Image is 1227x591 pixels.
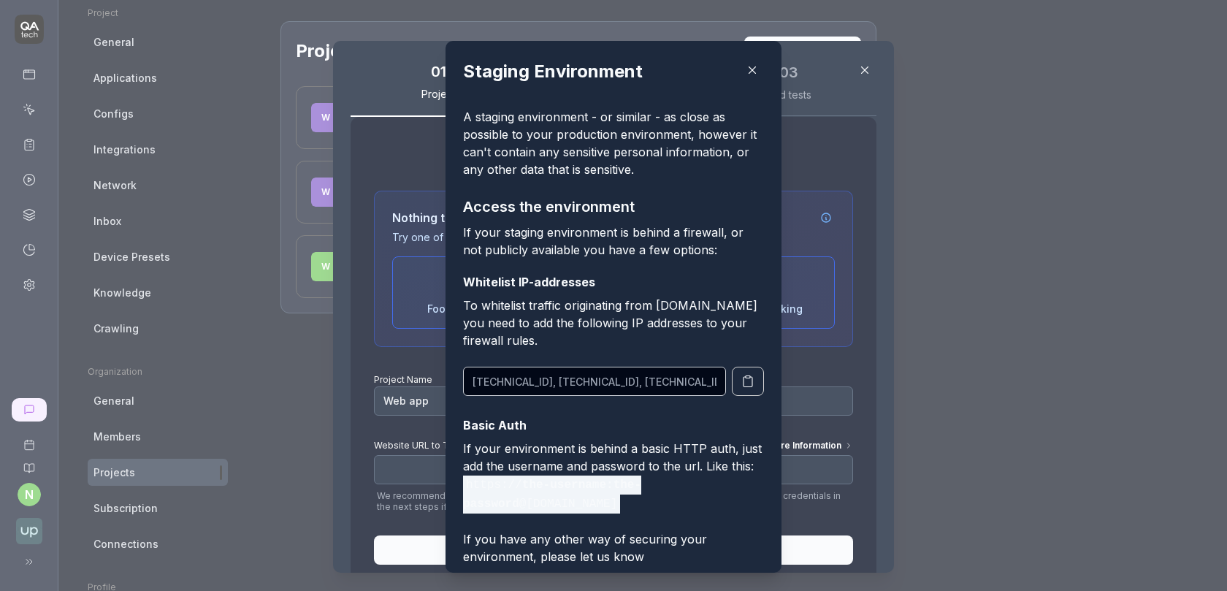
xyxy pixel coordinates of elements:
p: If your staging environment is behind a firewall, or not publicly available you have a few options: [463,224,764,259]
p: To whitelist traffic originating from [DOMAIN_NAME] you need to add the following IP addresses to... [463,297,764,355]
p: If you have any other way of securing your environment, please let us know [463,519,764,565]
h3: Access the environment [463,196,764,218]
p: If your environment is behind a basic HTTP auth, just add the username and password to the url. L... [463,440,764,513]
p: Whitelist IP-addresses [463,273,764,291]
span: https:// @[DOMAIN_NAME] [463,476,641,514]
button: Copy [732,367,764,396]
strong: the-username:the-password [463,478,641,511]
p: A staging environment - or similar - as close as possible to your production environment, however... [463,108,764,178]
p: Basic Auth [463,416,764,434]
p: Staging Environment [463,58,735,85]
button: Close Modal [741,58,764,82]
